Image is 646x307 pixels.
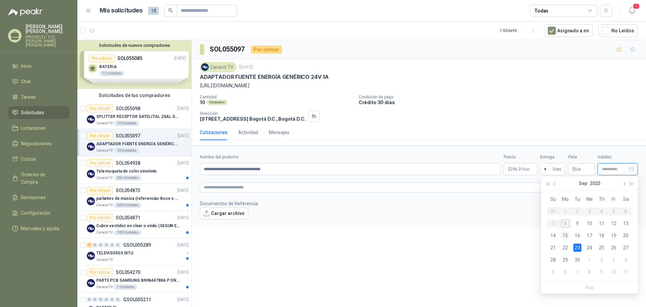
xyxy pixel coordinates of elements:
td: 2025-09-27 [620,242,632,254]
a: Negociaciones [8,137,69,150]
img: Logo peakr [8,8,42,16]
th: We [583,193,596,205]
span: 1 [633,3,640,9]
td: 2025-10-05 [547,266,559,278]
a: Por cotizarSOL055097[DATE] Company LogoADAPTADOR FUENTE ENERGÍA GENÉRICO 24V 1ACaracol TV10 Unidades [77,129,191,156]
th: Su [547,193,559,205]
p: [DATE] [177,242,189,248]
a: Remisiones [8,191,69,204]
img: Company Logo [87,197,95,205]
p: [PERSON_NAME] [PERSON_NAME] [26,24,69,34]
a: Manuales y ayuda [8,222,69,235]
div: 8 [585,268,594,276]
td: 2025-10-01 [583,254,596,266]
div: Mensajes [269,129,289,136]
div: 2 [598,256,606,264]
p: Caracol TV [96,257,113,263]
div: 9 [598,268,606,276]
td: 2025-10-02 [596,254,608,266]
button: 1 [626,5,638,17]
p: [DATE] [177,160,189,166]
div: 15 [561,232,569,240]
p: Documentos de Referencia [200,200,258,207]
div: 0 [115,243,120,247]
div: 4 [622,256,630,264]
span: Órdenes de Compra [21,171,63,186]
span: Chat [21,78,31,85]
td: 2025-09-22 [559,242,571,254]
div: 23 [573,244,581,252]
div: 0 [87,297,92,302]
span: 0 [575,167,581,171]
div: 1 [585,256,594,264]
div: Actividad [238,129,258,136]
div: 18 [598,232,606,240]
p: PROVIELEC Y/O [PERSON_NAME] [PERSON_NAME] [26,35,69,47]
a: Licitaciones [8,122,69,134]
p: Caracol TV [96,284,113,290]
td: 2025-10-10 [608,266,620,278]
div: 0 [98,243,103,247]
div: 0 [110,243,115,247]
div: 6 [561,268,569,276]
a: Inicio [8,60,69,72]
p: SOL054873 [116,188,140,193]
span: 18 [148,7,159,15]
a: 1 0 0 0 0 0 GSOL005289[DATE] Company LogoTELEVISORES DITUCaracol TV [87,241,190,263]
span: Licitaciones [21,124,46,132]
p: [DATE] [177,215,189,221]
td: 2025-10-03 [608,254,620,266]
p: [DATE] [177,133,189,139]
div: 12 [610,219,618,227]
a: Chat [8,75,69,88]
label: Precio [504,154,537,160]
div: 7 [573,268,581,276]
p: PARTE PCB SAMSUNG BN9644788A P ONECONNE [96,277,180,284]
p: SOL055098 [116,106,140,111]
p: Tela moqueta de color vinotinto [96,168,157,175]
div: 14 [549,232,557,240]
td: 2025-09-17 [583,229,596,242]
td: 2025-09-14 [547,229,559,242]
div: 27 [622,244,630,252]
div: 30 [573,256,581,264]
div: 10 Unidades [114,148,139,153]
img: Company Logo [87,143,95,151]
h1: Mis solicitudes [100,6,143,16]
div: 0 [93,297,98,302]
p: Caracol TV [96,175,113,181]
td: 2025-09-09 [571,217,583,229]
td: 2025-09-25 [596,242,608,254]
a: Órdenes de Compra [8,168,69,188]
div: 26 [610,244,618,252]
div: 28 [549,256,557,264]
div: 10 Unidades [114,121,139,126]
button: No Leídos [598,24,638,37]
img: Company Logo [87,252,95,260]
div: 1 - 50 de 96 [500,25,539,36]
p: Caracol TV [96,148,113,153]
div: 20 [622,232,630,240]
td: 2025-09-16 [571,229,583,242]
td: 2025-09-15 [559,229,571,242]
div: 5 [549,268,557,276]
td: 2025-09-12 [608,217,620,229]
button: Sep [579,177,587,190]
img: Company Logo [87,115,95,123]
p: Cantidad [200,95,353,99]
div: 0 [104,243,109,247]
div: 22 [561,244,569,252]
p: ADAPTADOR FUENTE ENERGÍA GENÉRICO 24V 1A [96,141,180,147]
div: 0 [110,297,115,302]
img: Company Logo [87,170,95,178]
button: Solicitudes de nuevos compradores [80,43,189,48]
label: Entrega [540,154,565,160]
div: 0 [93,243,98,247]
p: [DATE] [177,187,189,194]
th: Fr [608,193,620,205]
th: Tu [571,193,583,205]
a: Por cotizarSOL054270[DATE] Company LogoPARTE PCB SAMSUNG BN9644788A P ONECONNECaracol TV1 Unidades [77,266,191,293]
div: 11 [622,268,630,276]
div: Por cotizar [87,268,113,276]
p: Cubre vestidos en clear o vinilo (SEGUN ESPECIFICACIONES DEL ADJUNTO) [96,223,180,229]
